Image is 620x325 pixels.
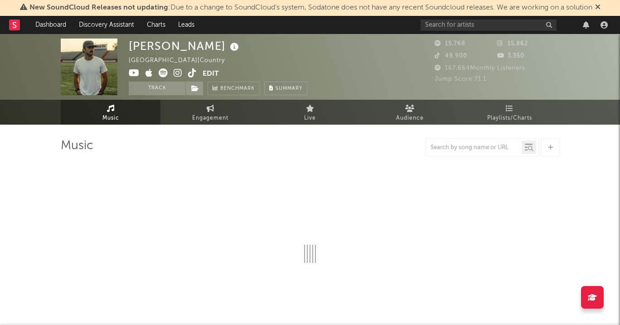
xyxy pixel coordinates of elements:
span: New SoundCloud Releases not updating [29,4,168,11]
span: Dismiss [595,4,601,11]
div: [GEOGRAPHIC_DATA] | Country [129,55,235,66]
a: Charts [140,16,172,34]
span: 15,862 [497,41,528,47]
input: Search for artists [421,19,557,31]
span: 49,900 [435,53,467,59]
span: 167,664 Monthly Listeners [435,65,525,71]
span: : Due to a change to SoundCloud's system, Sodatone does not have any recent Soundcloud releases. ... [29,4,592,11]
a: Dashboard [29,16,73,34]
button: Summary [264,82,307,95]
span: Jump Score: 71.1 [435,76,486,82]
span: Playlists/Charts [487,113,532,124]
span: Benchmark [220,83,255,94]
a: Music [61,100,160,125]
a: Audience [360,100,460,125]
span: Audience [396,113,424,124]
a: Benchmark [208,82,260,95]
button: Edit [203,68,219,80]
span: Music [102,113,119,124]
a: Live [260,100,360,125]
span: 3,350 [497,53,524,59]
a: Engagement [160,100,260,125]
span: Live [304,113,316,124]
span: 15,768 [435,41,465,47]
span: Summary [276,86,302,91]
input: Search by song name or URL [426,144,522,151]
a: Playlists/Charts [460,100,559,125]
span: Engagement [192,113,228,124]
button: Track [129,82,185,95]
a: Discovery Assistant [73,16,140,34]
div: [PERSON_NAME] [129,39,241,53]
a: Leads [172,16,201,34]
